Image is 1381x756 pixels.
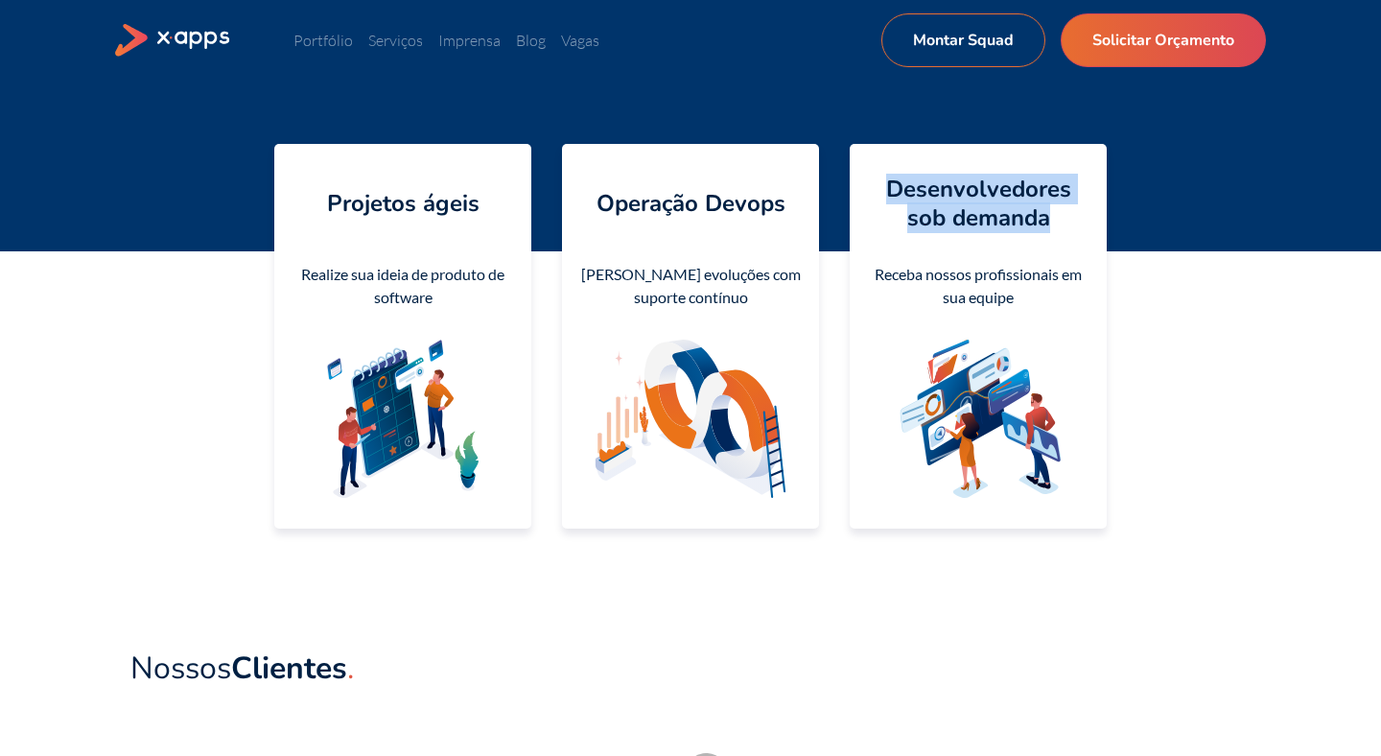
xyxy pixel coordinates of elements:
[130,651,354,694] a: NossosClientes
[881,13,1045,67] a: Montar Squad
[1061,13,1266,67] a: Solicitar Orçamento
[516,31,546,50] a: Blog
[865,263,1091,309] div: Receba nossos profissionais em sua equipe
[290,263,516,309] div: Realize sua ideia de produto de software
[327,189,480,218] h4: Projetos ágeis
[561,31,599,50] a: Vagas
[597,189,785,218] h4: Operação Devops
[293,31,353,50] a: Portfólio
[865,175,1091,232] h4: Desenvolvedores sob demanda
[130,648,347,689] span: Nossos
[438,31,501,50] a: Imprensa
[577,263,804,309] div: [PERSON_NAME] evoluções com suporte contínuo
[368,31,423,50] a: Serviços
[231,648,347,689] strong: Clientes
